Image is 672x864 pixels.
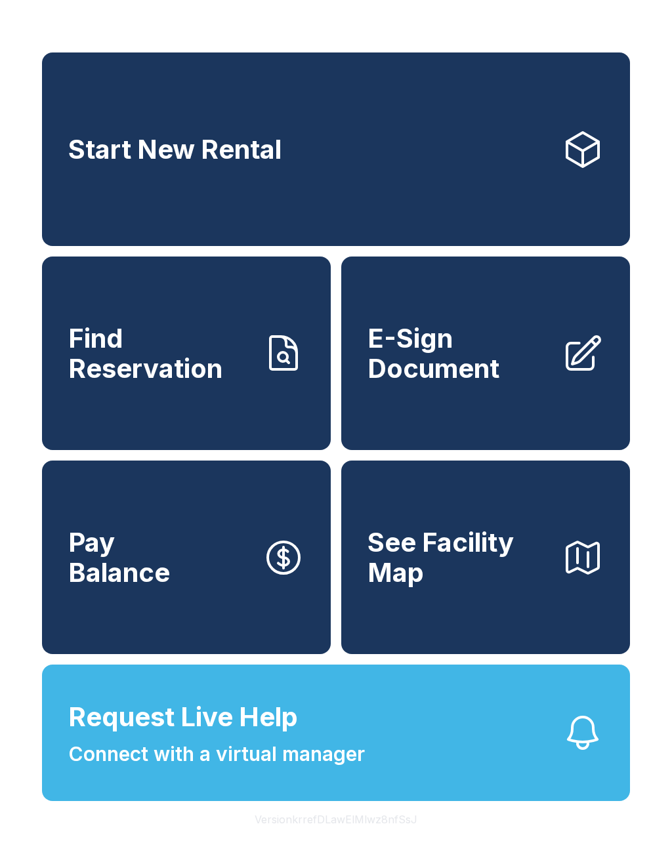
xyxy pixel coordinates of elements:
[42,665,630,801] button: Request Live HelpConnect with a virtual manager
[42,257,331,450] a: Find Reservation
[341,461,630,654] button: See Facility Map
[42,461,331,654] button: PayBalance
[367,323,551,383] span: E-Sign Document
[42,52,630,246] a: Start New Rental
[341,257,630,450] a: E-Sign Document
[68,323,252,383] span: Find Reservation
[68,527,170,587] span: Pay Balance
[68,134,282,165] span: Start New Rental
[68,739,365,769] span: Connect with a virtual manager
[244,801,428,838] button: VersionkrrefDLawElMlwz8nfSsJ
[68,697,298,737] span: Request Live Help
[367,527,551,587] span: See Facility Map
